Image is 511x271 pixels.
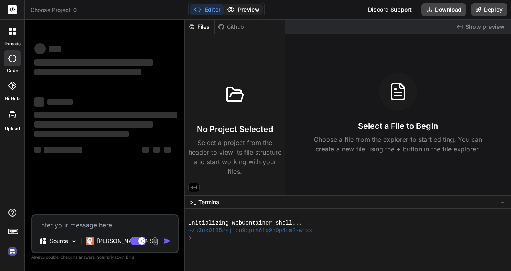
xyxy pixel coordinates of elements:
span: ‌ [142,147,149,153]
label: Upload [5,125,20,132]
img: Pick Models [71,238,77,245]
span: Terminal [198,198,220,206]
h3: Select a File to Begin [358,120,438,132]
p: [PERSON_NAME] 4 S.. [97,237,156,245]
div: Files [185,23,214,31]
span: ‌ [34,59,153,66]
img: signin [6,245,19,258]
p: Always double-check its answers. Your in Bind [31,253,179,261]
span: ‌ [34,97,44,107]
span: ~/u3uk0f35zsjjbn9cprh6fq9h0p4tm2-wnxx [188,227,313,235]
div: Github [215,23,248,31]
span: ‌ [34,112,177,118]
span: ‌ [164,147,171,153]
span: − [500,198,505,206]
img: attachment [151,237,160,246]
label: threads [4,40,21,47]
span: ‌ [34,131,129,137]
label: code [7,67,18,74]
button: Download [421,3,466,16]
p: Select a project from the header to view its file structure and start working with your files. [188,138,281,176]
button: Deploy [471,3,507,16]
span: ‌ [47,99,73,105]
span: >_ [190,198,196,206]
span: Initializing WebContainer shell... [188,219,302,227]
label: GitHub [5,95,20,102]
button: Preview [224,4,263,15]
span: ‌ [153,147,160,153]
img: Claude 4 Sonnet [86,237,94,245]
span: ‌ [34,43,46,54]
span: ‌ [34,121,153,128]
span: ‌ [34,147,41,153]
p: Source [50,237,68,245]
img: icon [163,237,171,245]
span: privacy [107,255,121,259]
span: ‌ [44,147,82,153]
div: Discord Support [363,3,416,16]
span: Show preview [465,23,505,31]
button: Editor [190,4,224,15]
h3: No Project Selected [197,124,273,135]
p: Choose a file from the explorer to start editing. You can create a new file using the + button in... [309,135,487,154]
span: Choose Project [30,6,78,14]
button: − [499,196,506,209]
span: ❯ [188,235,192,242]
span: ‌ [34,69,141,75]
span: ‌ [49,46,61,52]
